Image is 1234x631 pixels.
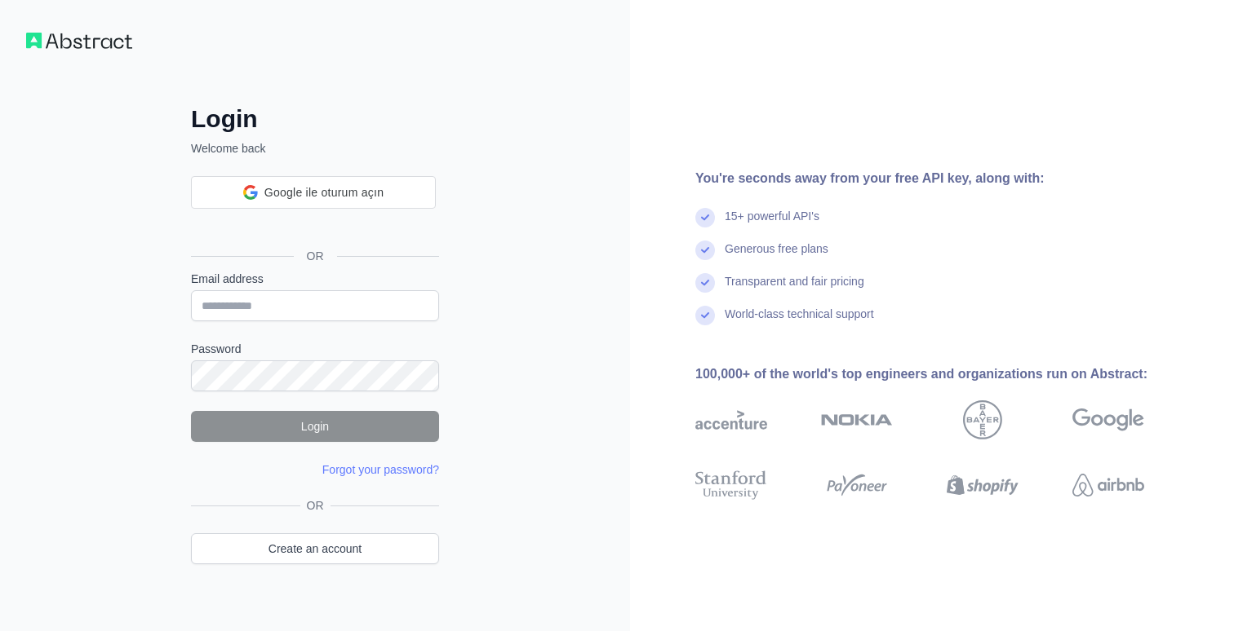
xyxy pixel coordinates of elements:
div: World-class technical support [725,306,874,338]
img: airbnb [1072,467,1144,503]
img: stanford university [695,467,767,503]
div: Generous free plans [725,240,828,273]
img: check mark [695,240,715,260]
div: Google ile oturum açın [191,176,436,209]
h2: Login [191,104,439,134]
div: 100,000+ of the world's top engineers and organizations run on Abstract: [695,364,1196,384]
span: OR [300,497,331,514]
img: bayer [963,400,1002,439]
div: Transparent and fair pricing [725,273,864,306]
label: Email address [191,271,439,287]
img: payoneer [821,467,893,503]
span: Google ile oturum açın [264,184,384,201]
img: accenture [695,400,767,439]
p: Welcome back [191,140,439,157]
span: OR [294,248,337,264]
img: nokia [821,400,893,439]
iframe: Google ile Oturum Açma Düğmesi [183,207,444,243]
label: Password [191,341,439,357]
img: google [1072,400,1144,439]
a: Create an account [191,533,439,564]
button: Login [191,411,439,442]
img: Workflow [26,33,132,49]
div: You're seconds away from your free API key, along with: [695,169,1196,188]
img: check mark [695,208,715,227]
img: shopify [947,467,1019,503]
img: check mark [695,306,715,325]
a: Forgot your password? [322,463,439,476]
img: check mark [695,273,715,293]
div: 15+ powerful API's [725,208,819,240]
